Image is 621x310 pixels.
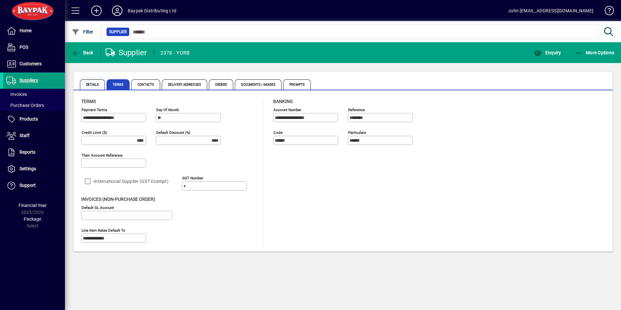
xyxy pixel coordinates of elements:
mat-label: Account number [273,108,301,112]
a: POS [3,39,65,56]
span: Documents / Images [235,79,282,90]
div: 2378 - YORB [160,48,190,58]
a: Knowledge Base [600,1,613,22]
span: Back [72,50,94,55]
mat-label: Their Account Reference [82,153,122,158]
button: Back [70,47,95,58]
span: Staff [19,133,30,138]
span: Purchase Orders [6,103,44,108]
span: POS [19,45,28,50]
span: Settings [19,166,36,171]
mat-label: GST Number [182,176,203,180]
span: Delivery Addresses [162,79,207,90]
mat-label: Line Item Rates Default To [82,228,125,233]
span: Products [19,116,38,122]
mat-label: Default Discount (%) [156,130,190,135]
button: Enquiry [532,47,563,58]
span: Suppliers [19,78,38,83]
button: More Options [573,47,616,58]
span: Terms [81,99,96,104]
span: Filter [72,29,94,34]
span: More Options [575,50,615,55]
a: Staff [3,128,65,144]
a: Settings [3,161,65,177]
span: Orders [209,79,234,90]
span: Home [19,28,32,33]
button: Filter [70,26,95,38]
div: Baypak Distributing Ltd [128,6,176,16]
mat-label: Day of month [156,108,179,112]
span: Supplier [109,29,127,35]
span: Package [24,216,41,222]
span: Terms [107,79,130,90]
div: Supplier [106,47,147,58]
a: Products [3,111,65,127]
mat-label: Particulars [348,130,366,135]
mat-label: Default GL Account [82,205,114,210]
span: Banking [273,99,293,104]
span: Prompts [283,79,311,90]
span: Support [19,183,36,188]
span: Details [80,79,105,90]
mat-label: Code [273,130,283,135]
mat-label: Reference [348,108,365,112]
div: John [EMAIL_ADDRESS][DOMAIN_NAME] [508,6,593,16]
a: Invoices [3,89,65,100]
span: Enquiry [534,50,561,55]
app-page-header-button: Back [65,47,101,58]
span: Customers [19,61,42,66]
button: Add [86,5,107,17]
a: Purchase Orders [3,100,65,111]
a: Reports [3,144,65,161]
mat-label: Payment Terms [82,108,107,112]
span: Invoices (non-purchase order) [81,197,155,202]
span: Contacts [131,79,160,90]
span: Financial Year [19,203,47,208]
span: Invoices [6,92,27,97]
span: Reports [19,149,35,155]
a: Support [3,177,65,194]
mat-label: Credit Limit ($) [82,130,107,135]
button: Profile [107,5,128,17]
a: Customers [3,56,65,72]
a: Home [3,23,65,39]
